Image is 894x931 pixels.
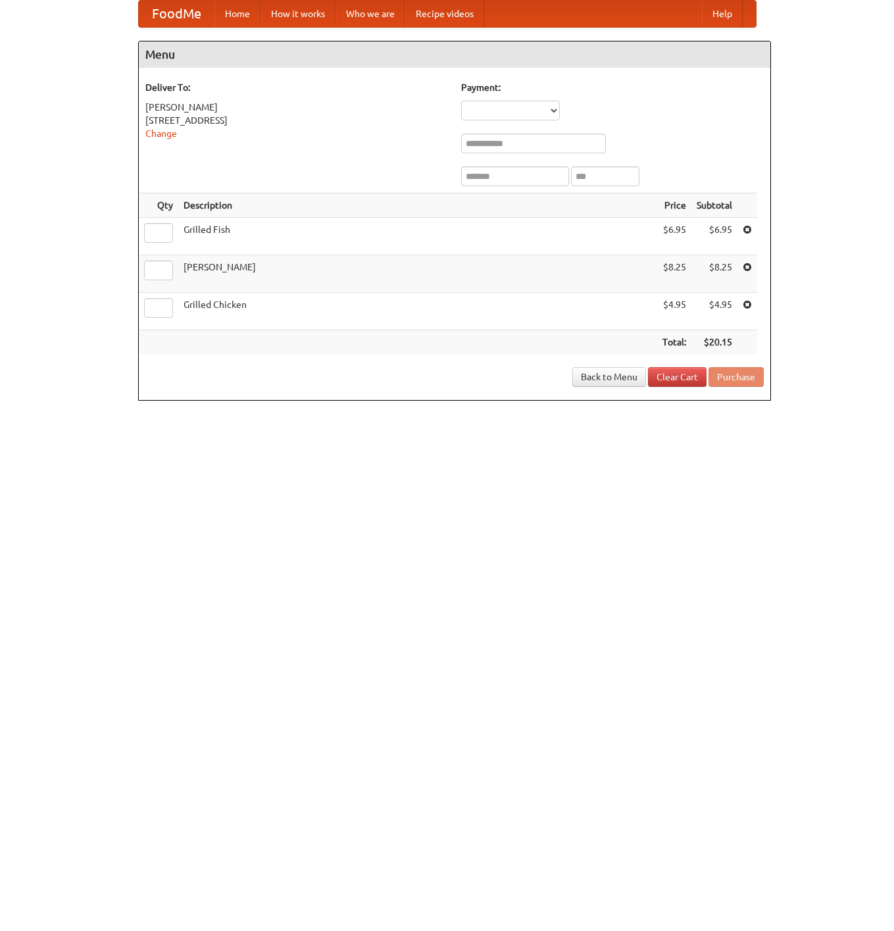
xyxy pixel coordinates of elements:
[691,218,737,255] td: $6.95
[657,330,691,355] th: Total:
[145,128,177,139] a: Change
[178,218,657,255] td: Grilled Fish
[145,101,448,114] div: [PERSON_NAME]
[648,367,707,387] a: Clear Cart
[139,41,770,68] h4: Menu
[657,218,691,255] td: $6.95
[572,367,646,387] a: Back to Menu
[139,193,178,218] th: Qty
[139,1,214,27] a: FoodMe
[657,255,691,293] td: $8.25
[657,193,691,218] th: Price
[691,255,737,293] td: $8.25
[691,293,737,330] td: $4.95
[178,293,657,330] td: Grilled Chicken
[214,1,261,27] a: Home
[145,81,448,94] h5: Deliver To:
[702,1,743,27] a: Help
[657,293,691,330] td: $4.95
[335,1,405,27] a: Who we are
[461,81,764,94] h5: Payment:
[405,1,484,27] a: Recipe videos
[178,193,657,218] th: Description
[708,367,764,387] button: Purchase
[145,114,448,127] div: [STREET_ADDRESS]
[178,255,657,293] td: [PERSON_NAME]
[261,1,335,27] a: How it works
[691,330,737,355] th: $20.15
[691,193,737,218] th: Subtotal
